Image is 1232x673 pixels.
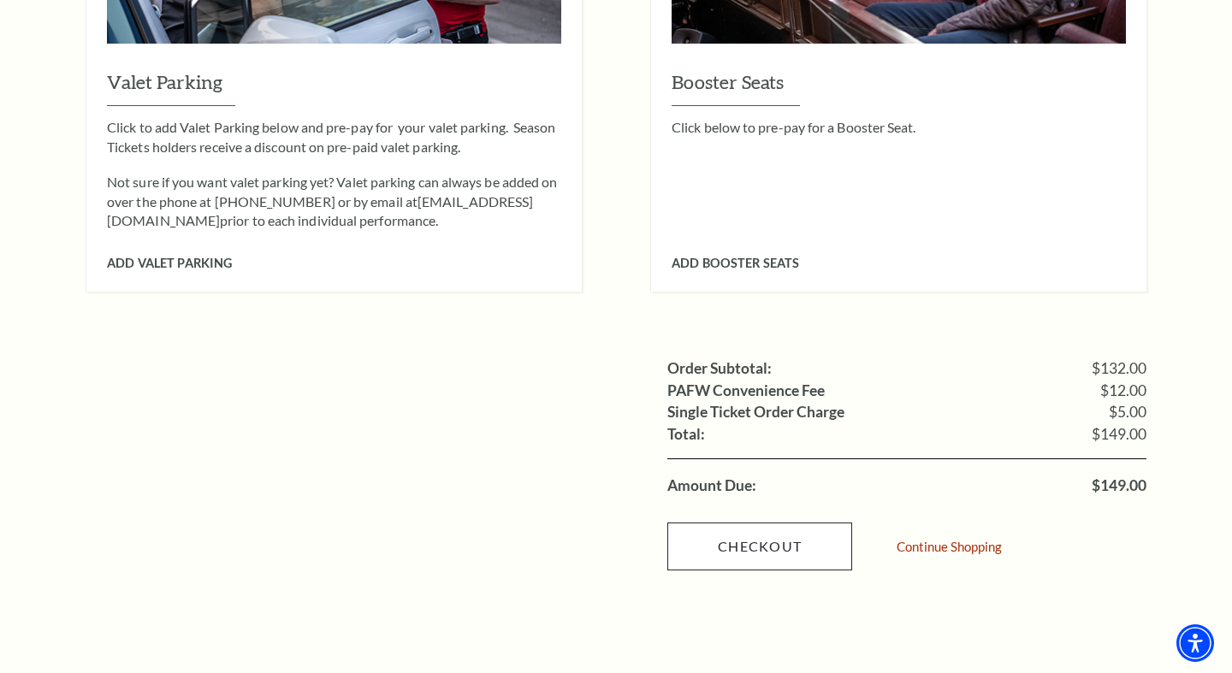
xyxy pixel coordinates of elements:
[1109,404,1146,420] span: $5.00
[897,540,1002,553] a: Continue Shopping
[672,69,1126,106] h3: Booster Seats
[1092,427,1146,442] span: $149.00
[672,118,1126,137] p: Click below to pre-pay for a Booster Seat.
[1092,361,1146,376] span: $132.00
[667,383,825,398] label: PAFW Convenience Fee
[667,361,772,376] label: Order Subtotal:
[672,256,799,270] span: Add Booster Seats
[1176,624,1214,662] div: Accessibility Menu
[107,173,561,230] p: Not sure if you want valet parking yet? Valet parking can always be added on over the phone at [P...
[667,478,756,493] label: Amount Due:
[667,427,705,442] label: Total:
[667,404,844,420] label: Single Ticket Order Charge
[107,69,561,106] h3: Valet Parking
[1100,383,1146,398] span: $12.00
[667,522,852,570] a: Checkout
[1092,478,1146,493] span: $149.00
[107,118,561,156] p: Click to add Valet Parking below and pre-pay for your valet parking. Season Tickets holders recei...
[107,256,232,270] span: Add Valet Parking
